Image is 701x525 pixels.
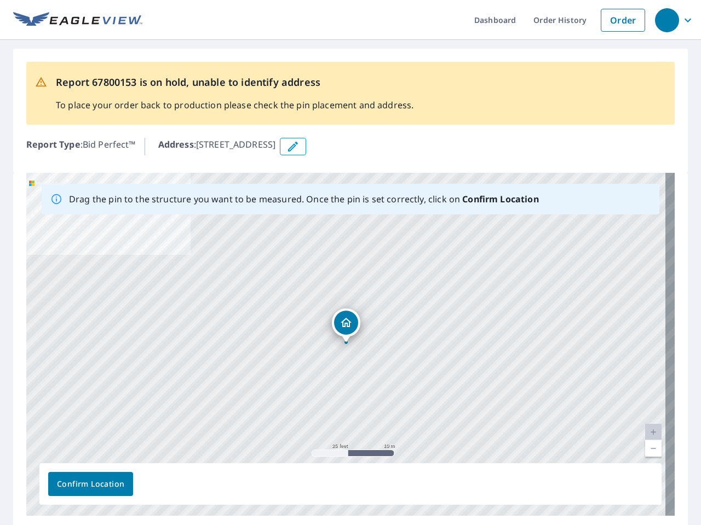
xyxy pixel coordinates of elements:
a: Current Level 20, Zoom Out [645,440,662,457]
img: EV Logo [13,12,142,28]
b: Address [158,138,194,150]
b: Confirm Location [462,193,538,205]
p: Report 67800153 is on hold, unable to identify address [56,75,413,90]
p: : [STREET_ADDRESS] [158,138,276,155]
p: To place your order back to production please check the pin placement and address. [56,98,413,112]
p: : Bid Perfect™ [26,138,136,155]
b: Report Type [26,138,81,150]
a: Current Level 20, Zoom In Disabled [645,424,662,440]
div: Dropped pin, building 1, Residential property, 12310 Hilltop Dr Los Altos Hills, CA 94024 [332,308,360,342]
button: Confirm Location [48,472,133,496]
a: Order [601,9,645,32]
p: Drag the pin to the structure you want to be measured. Once the pin is set correctly, click on [69,192,539,206]
span: Confirm Location [57,477,124,491]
